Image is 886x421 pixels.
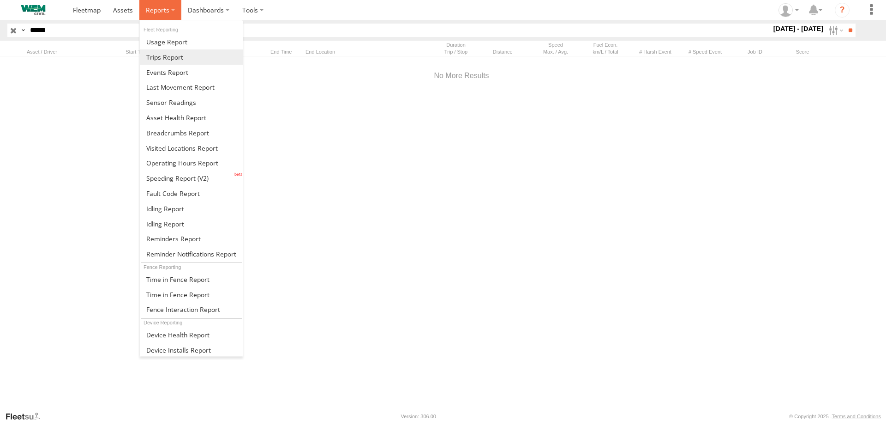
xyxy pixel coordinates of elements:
a: Asset Operating Hours Report [140,155,243,171]
a: Service Reminder Notifications Report [140,246,243,262]
a: Trips Report [140,49,243,65]
a: Breadcrumbs Report [140,125,243,140]
a: Fence Interaction Report [140,302,243,317]
a: Asset Health Report [140,110,243,125]
div: Click to Sort [267,49,302,55]
a: Idling Report [140,216,243,232]
a: Visited Locations Report [140,140,243,156]
label: [DATE] - [DATE] [772,24,826,34]
div: Job ID [732,49,778,55]
div: Click to Sort [483,49,529,55]
div: Click to Sort [27,49,119,55]
a: Time in Fences Report [140,272,243,287]
label: Search Query [19,24,27,37]
a: Terms and Conditions [832,414,881,419]
div: Score [782,49,823,55]
a: Fleet Speed Report (V2) [140,171,243,186]
img: WEMCivilLogo.svg [9,5,57,15]
a: Full Events Report [140,65,243,80]
a: Idling Report [140,201,243,216]
div: Click to Sort [123,49,158,55]
a: Usage Report [140,34,243,49]
a: Fault Code Report [140,186,243,201]
div: Version: 306.00 [401,414,436,419]
div: © Copyright 2025 - [789,414,881,419]
a: Device Health Report [140,327,243,342]
i: ? [835,3,850,18]
a: Visit our Website [5,412,48,421]
a: Device Installs Report [140,342,243,358]
a: Time in Fences Report [140,287,243,302]
label: Search Filter Options [825,24,845,37]
a: Last Movement Report [140,79,243,95]
a: Sensor Readings [140,95,243,110]
a: Reminders Report [140,232,243,247]
div: Robert Towne [775,3,802,17]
